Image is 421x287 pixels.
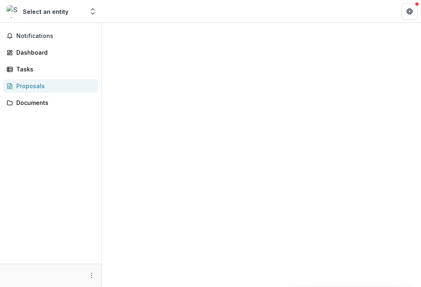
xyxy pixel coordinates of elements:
[23,7,68,16] div: Select an entity
[3,29,98,42] button: Notifications
[16,48,92,57] div: Dashboard
[3,79,98,93] a: Proposals
[16,82,92,90] div: Proposals
[7,5,20,18] img: Select an entity
[87,3,99,20] button: Open entity switcher
[16,98,92,107] div: Documents
[16,33,95,40] span: Notifications
[3,96,98,109] a: Documents
[3,62,98,76] a: Tasks
[3,46,98,59] a: Dashboard
[16,65,92,73] div: Tasks
[87,271,96,280] button: More
[401,3,418,20] button: Get Help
